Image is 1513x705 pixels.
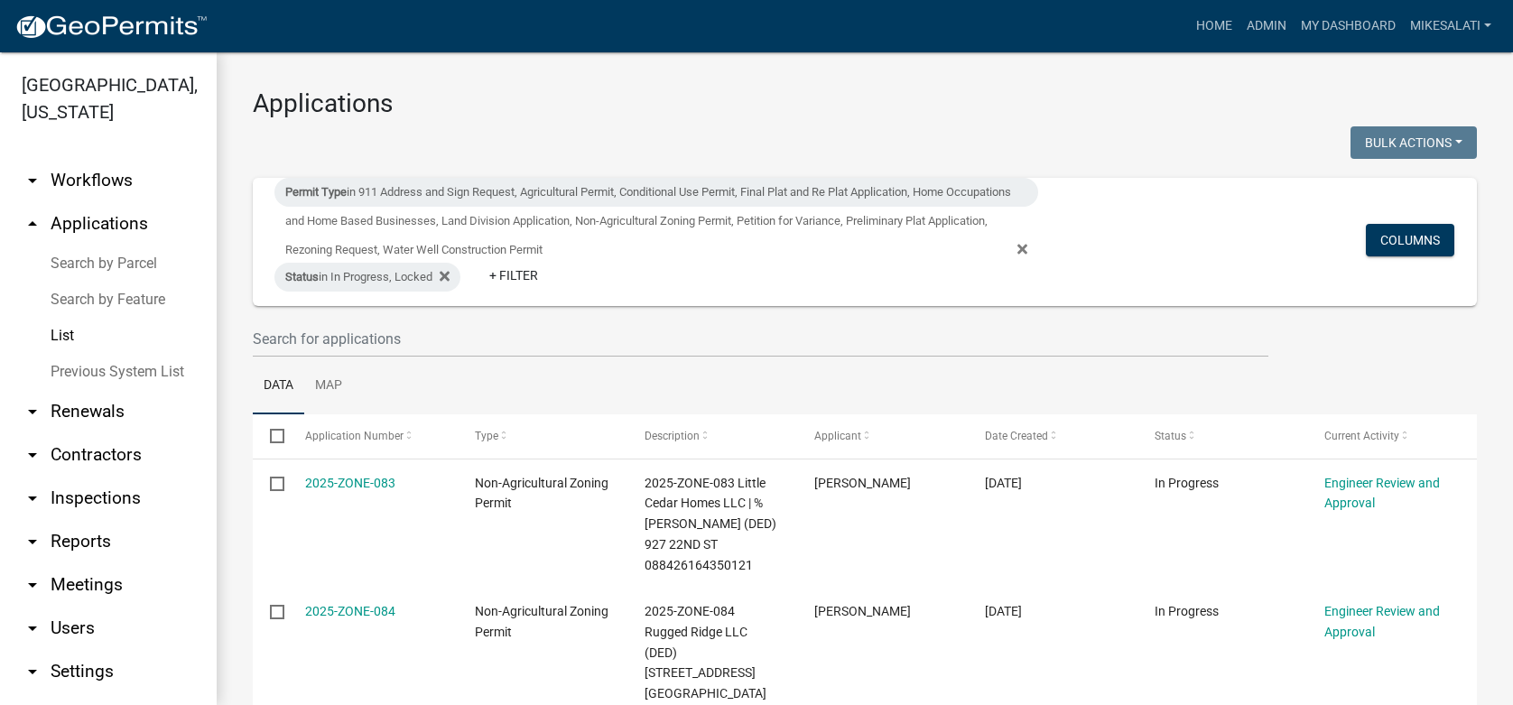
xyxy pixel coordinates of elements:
[22,170,43,191] i: arrow_drop_down
[22,617,43,639] i: arrow_drop_down
[985,476,1022,490] span: 09/18/2025
[1403,9,1499,43] a: MikeSalati
[1294,9,1403,43] a: My Dashboard
[1307,414,1477,458] datatable-header-cell: Current Activity
[814,430,861,442] span: Applicant
[967,414,1137,458] datatable-header-cell: Date Created
[22,487,43,509] i: arrow_drop_down
[253,414,287,458] datatable-header-cell: Select
[814,604,911,618] span: Katie Darby
[287,414,457,458] datatable-header-cell: Application Number
[22,213,43,235] i: arrow_drop_up
[645,430,700,442] span: Description
[22,574,43,596] i: arrow_drop_down
[22,531,43,552] i: arrow_drop_down
[253,88,1477,119] h3: Applications
[985,430,1048,442] span: Date Created
[645,476,776,572] span: 2025-ZONE-083 Little Cedar Homes LLC | % Samuel Drenth (DED) 927 22ND ST 088426164350121
[253,357,304,415] a: Data
[458,414,627,458] datatable-header-cell: Type
[1155,430,1186,442] span: Status
[1155,476,1219,490] span: In Progress
[1351,126,1477,159] button: Bulk Actions
[814,476,911,490] span: Sam Drenth
[305,430,404,442] span: Application Number
[475,259,552,292] a: + Filter
[1324,476,1440,511] a: Engineer Review and Approval
[985,604,1022,618] span: 09/18/2025
[475,476,608,511] span: Non-Agricultural Zoning Permit
[1324,604,1440,639] a: Engineer Review and Approval
[1324,430,1399,442] span: Current Activity
[22,661,43,682] i: arrow_drop_down
[253,320,1268,357] input: Search for applications
[285,185,347,199] span: Permit Type
[1189,9,1239,43] a: Home
[1137,414,1307,458] datatable-header-cell: Status
[645,604,766,700] span: 2025-ZONE-084 Rugged Ridge LLC (DED) 1066 Lamb Lane 088427253100001
[22,401,43,422] i: arrow_drop_down
[305,476,395,490] a: 2025-ZONE-083
[475,604,608,639] span: Non-Agricultural Zoning Permit
[274,263,460,292] div: in In Progress, Locked
[627,414,797,458] datatable-header-cell: Description
[797,414,967,458] datatable-header-cell: Applicant
[1366,224,1454,256] button: Columns
[22,444,43,466] i: arrow_drop_down
[1155,604,1219,618] span: In Progress
[305,604,395,618] a: 2025-ZONE-084
[304,357,353,415] a: Map
[285,270,319,283] span: Status
[1239,9,1294,43] a: Admin
[475,430,498,442] span: Type
[274,178,1038,207] div: in 911 Address and Sign Request, Agricultural Permit, Conditional Use Permit, Final Plat and Re P...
